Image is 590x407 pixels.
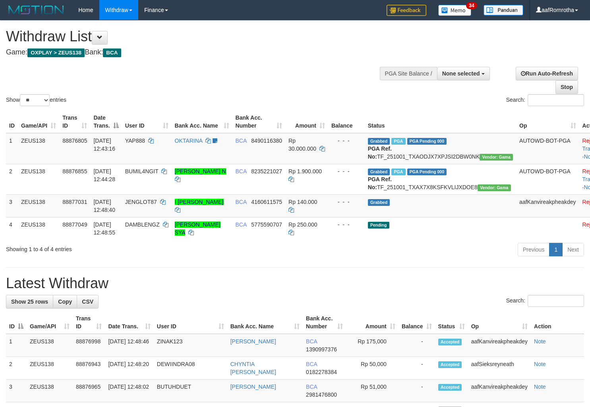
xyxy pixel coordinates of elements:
[154,357,227,380] td: DEWIINDRA08
[6,194,18,217] td: 3
[6,242,240,253] div: Showing 1 to 4 of 4 entries
[6,164,18,194] td: 2
[6,357,27,380] td: 2
[288,221,317,228] span: Rp 250.000
[175,138,203,144] a: OKTARINA
[154,380,227,402] td: BUTUHDUET
[466,2,477,9] span: 34
[154,334,227,357] td: ZINAK123
[438,5,472,16] img: Button%20Memo.svg
[6,4,66,16] img: MOTION_logo.png
[368,176,392,190] b: PGA Ref. No:
[18,164,59,194] td: ZEUS138
[468,311,531,334] th: Op: activate to sort column ascending
[6,275,584,291] h1: Latest Withdraw
[251,138,282,144] span: Copy 8490116380 to clipboard
[368,138,390,145] span: Grabbed
[251,199,282,205] span: Copy 4160611575 to clipboard
[18,217,59,240] td: ZEUS138
[236,168,247,174] span: BCA
[380,67,437,80] div: PGA Site Balance /
[236,138,247,144] span: BCA
[534,338,546,345] a: Note
[6,110,18,133] th: ID
[59,110,90,133] th: Trans ID: activate to sort column ascending
[125,138,145,144] span: YAP888
[438,339,462,345] span: Accepted
[516,67,578,80] a: Run Auto-Refresh
[288,168,322,174] span: Rp 1.900.000
[368,222,389,229] span: Pending
[391,169,405,175] span: Marked by aafnoeunsreypich
[175,168,226,174] a: [PERSON_NAME] N
[58,298,72,305] span: Copy
[175,199,224,205] a: I [PERSON_NAME]
[516,194,579,217] td: aafKanvireakpheakdey
[478,184,511,191] span: Vendor URL: https://trx31.1velocity.biz
[77,295,99,308] a: CSV
[27,380,73,402] td: ZEUS138
[6,334,27,357] td: 1
[506,94,584,106] label: Search:
[365,164,516,194] td: TF_251001_TXAX7X8KSFKVLIJXDOE8
[6,295,53,308] a: Show 25 rows
[105,380,153,402] td: [DATE] 12:48:02
[387,5,426,16] img: Feedback.jpg
[368,199,390,206] span: Grabbed
[528,295,584,307] input: Search:
[346,380,398,402] td: Rp 51,000
[20,94,50,106] select: Showentries
[227,311,303,334] th: Bank Acc. Name: activate to sort column ascending
[468,357,531,380] td: aafSieksreyneath
[562,243,584,256] a: Next
[398,334,435,357] td: -
[346,311,398,334] th: Amount: activate to sort column ascending
[398,311,435,334] th: Balance: activate to sort column ascending
[62,138,87,144] span: 88876805
[331,167,362,175] div: - - -
[516,110,579,133] th: Op: activate to sort column ascending
[306,384,317,390] span: BCA
[365,133,516,164] td: TF_251001_TXAODJX7XPJSI2DBW0NK
[103,48,121,57] span: BCA
[303,311,346,334] th: Bank Acc. Number: activate to sort column ascending
[555,80,578,94] a: Stop
[73,334,105,357] td: 88876998
[549,243,563,256] a: 1
[438,384,462,391] span: Accepted
[18,133,59,164] td: ZEUS138
[331,137,362,145] div: - - -
[93,199,115,213] span: [DATE] 12:48:40
[331,198,362,206] div: - - -
[534,361,546,367] a: Note
[236,221,247,228] span: BCA
[306,369,337,375] span: Copy 0182278384 to clipboard
[53,295,77,308] a: Copy
[435,311,468,334] th: Status: activate to sort column ascending
[306,346,337,353] span: Copy 1390997376 to clipboard
[27,311,73,334] th: Game/API: activate to sort column ascending
[328,110,365,133] th: Balance
[11,298,48,305] span: Show 25 rows
[154,311,227,334] th: User ID: activate to sort column ascending
[230,338,276,345] a: [PERSON_NAME]
[6,133,18,164] td: 1
[288,138,316,152] span: Rp 30.000.000
[6,94,66,106] label: Show entries
[288,199,317,205] span: Rp 140.000
[82,298,93,305] span: CSV
[236,199,247,205] span: BCA
[398,357,435,380] td: -
[27,357,73,380] td: ZEUS138
[125,199,157,205] span: JENGLOT87
[105,311,153,334] th: Date Trans.: activate to sort column ascending
[346,357,398,380] td: Rp 50,000
[468,334,531,357] td: aafKanvireakpheakdey
[251,168,282,174] span: Copy 8235221027 to clipboard
[407,138,447,145] span: PGA Pending
[398,380,435,402] td: -
[93,168,115,182] span: [DATE] 12:44:28
[6,29,385,45] h1: Withdraw List
[528,94,584,106] input: Search:
[125,168,159,174] span: BUMIL4NGIT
